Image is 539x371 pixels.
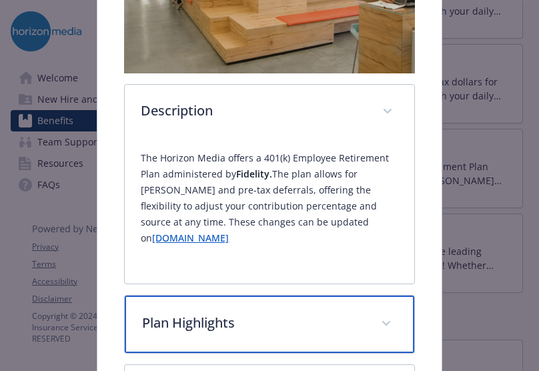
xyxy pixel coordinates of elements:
strong: Fidelity. [236,167,272,180]
p: Plan Highlights [142,313,364,333]
div: Description [125,85,414,139]
div: Plan Highlights [125,296,414,353]
p: Description [141,101,366,121]
p: The Horizon Media offers a 401(k) Employee Retirement Plan administered by The plan allows for [P... [141,150,398,246]
div: Description [125,139,414,284]
a: [DOMAIN_NAME] [152,232,229,244]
